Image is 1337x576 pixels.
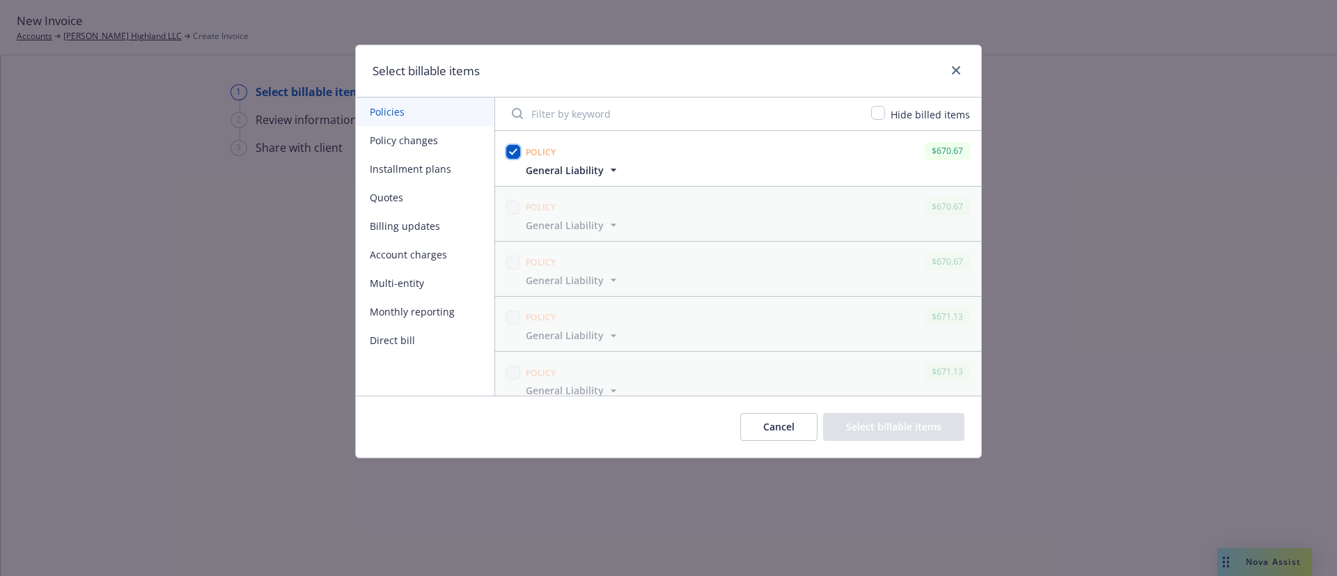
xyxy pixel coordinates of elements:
button: Monthly reporting [356,297,494,326]
div: $671.13 [925,363,970,380]
button: General Liability [526,218,620,233]
span: General Liability [526,218,604,233]
button: Policies [356,98,494,126]
button: Policy changes [356,126,494,155]
button: Multi-entity [356,269,494,297]
span: General Liability [526,163,604,178]
span: Policy$670.67General Liability [495,242,981,296]
span: Policy [526,146,556,158]
div: $671.13 [925,308,970,325]
span: Policy$671.13General Liability [495,352,981,406]
button: General Liability [526,383,620,398]
span: Policy [526,201,556,213]
button: Billing updates [356,212,494,240]
span: General Liability [526,273,604,288]
span: Hide billed items [891,108,970,121]
span: Policy [526,367,556,379]
h1: Select billable items [373,62,480,80]
button: General Liability [526,163,620,178]
button: Account charges [356,240,494,269]
button: Quotes [356,183,494,212]
span: General Liability [526,383,604,398]
span: Policy [526,256,556,268]
a: close [948,62,964,79]
span: Policy$671.13General Liability [495,297,981,351]
div: $670.67 [925,142,970,159]
button: Cancel [740,413,818,441]
span: General Liability [526,328,604,343]
button: General Liability [526,273,620,288]
button: General Liability [526,328,620,343]
div: $670.67 [925,198,970,215]
input: Filter by keyword [503,100,863,127]
span: Policy$670.67General Liability [495,187,981,241]
span: Policy [526,311,556,323]
button: Installment plans [356,155,494,183]
button: Direct bill [356,326,494,355]
div: $670.67 [925,253,970,270]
